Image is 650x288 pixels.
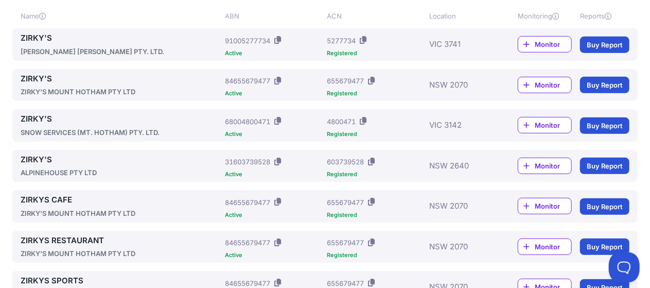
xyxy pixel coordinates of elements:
a: Monitor [518,77,572,93]
span: Monitor [535,120,571,130]
div: 91005277734 [225,36,270,46]
div: Registered [327,131,426,137]
div: 655679477 [327,197,364,208]
div: 84655679477 [225,197,270,208]
a: ZIRKY'S [21,73,221,85]
div: Registered [327,212,426,218]
div: ZIRKY'S MOUNT HOTHAM PTY LTD [21,208,221,218]
div: ALPINEHOUSE PTY LTD [21,167,221,178]
div: Name [21,11,221,21]
div: Registered [327,252,426,258]
div: Registered [327,172,426,177]
div: 655679477 [327,76,364,86]
div: 84655679477 [225,238,270,248]
span: Monitor [535,201,571,211]
div: Monitoring [518,11,572,21]
div: NSW 2640 [429,154,502,178]
div: 5277734 [327,36,356,46]
a: ZIRKYS SPORTS [21,275,221,287]
div: Active [225,91,323,96]
span: Monitor [535,39,571,49]
div: 31603739528 [225,157,270,167]
span: Monitor [535,161,571,171]
div: Active [225,252,323,258]
div: 655679477 [327,238,364,248]
div: Active [225,131,323,137]
span: Monitor [535,80,571,90]
div: ZIRKY'S MOUNT HOTHAM PTY LTD [21,87,221,97]
a: ZIRKYS CAFE [21,194,221,206]
a: Monitor [518,36,572,53]
div: NSW 2070 [429,194,502,218]
div: Reports [580,11,629,21]
div: Active [225,172,323,177]
a: Buy Report [580,77,629,93]
a: ZIRKYS RESTAURANT [21,235,221,247]
iframe: Toggle Customer Support [609,252,640,283]
a: Buy Report [580,198,629,215]
div: Registered [327,50,426,56]
div: ZIRKY'S MOUNT HOTHAM PTY LTD [21,248,221,259]
div: Active [225,212,323,218]
div: 84655679477 [225,76,270,86]
a: Monitor [518,198,572,214]
a: Buy Report [580,37,629,53]
div: VIC 3142 [429,113,502,138]
div: 603739528 [327,157,364,167]
a: Buy Report [580,117,629,134]
a: Buy Report [580,158,629,174]
div: ACN [327,11,426,21]
a: ZIRKY'S [21,154,221,166]
div: NSW 2070 [429,73,502,97]
div: 4800471 [327,116,356,127]
a: Monitor [518,117,572,133]
div: SNOW SERVICES (MT. HOTHAM) PTY. LTD. [21,127,221,138]
a: Monitor [518,158,572,174]
div: [PERSON_NAME] [PERSON_NAME] PTY. LTD. [21,46,221,57]
a: ZIRKY'S [21,32,221,44]
a: Monitor [518,239,572,255]
a: ZIRKY'S [21,113,221,125]
div: Registered [327,91,426,96]
div: NSW 2070 [429,235,502,259]
div: Location [429,11,502,21]
div: VIC 3741 [429,32,502,57]
div: 68004800471 [225,116,270,127]
a: Buy Report [580,239,629,255]
div: Active [225,50,323,56]
span: Monitor [535,242,571,252]
div: ABN [225,11,323,21]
